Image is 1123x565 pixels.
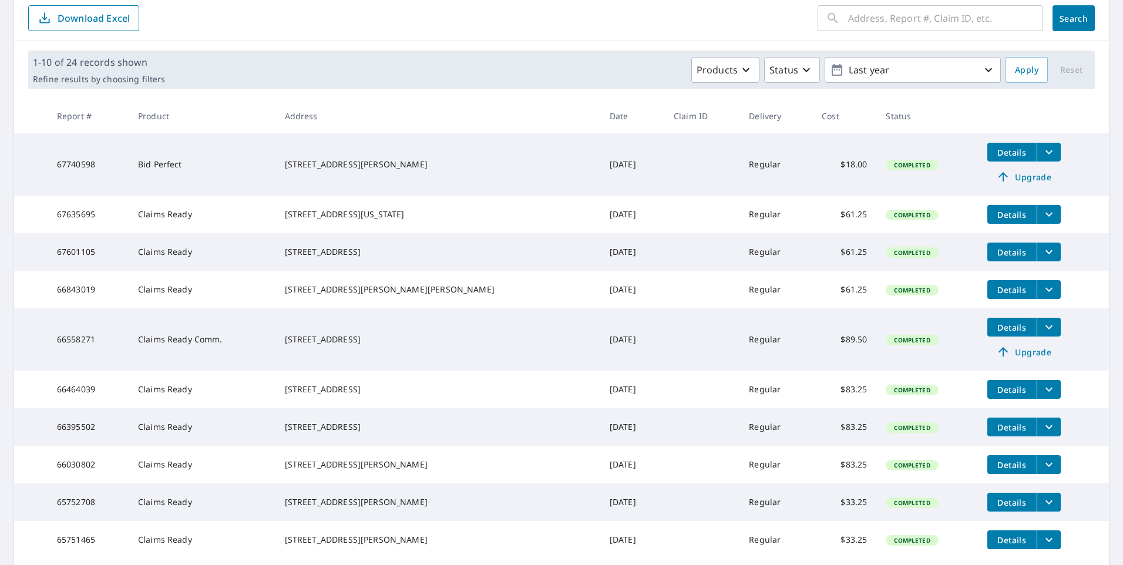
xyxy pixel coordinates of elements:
[48,196,129,233] td: 67635695
[887,536,937,544] span: Completed
[812,196,876,233] td: $61.25
[987,530,1037,549] button: detailsBtn-65751465
[739,196,812,233] td: Regular
[887,499,937,507] span: Completed
[129,371,275,408] td: Claims Ready
[987,167,1061,186] a: Upgrade
[285,159,591,170] div: [STREET_ADDRESS][PERSON_NAME]
[58,12,130,25] p: Download Excel
[812,271,876,308] td: $61.25
[1037,143,1061,162] button: filesDropdownBtn-67740598
[275,99,600,133] th: Address
[739,233,812,271] td: Regular
[994,345,1054,359] span: Upgrade
[812,233,876,271] td: $61.25
[987,493,1037,512] button: detailsBtn-65752708
[987,205,1037,224] button: detailsBtn-67635695
[987,418,1037,436] button: detailsBtn-66395502
[129,446,275,483] td: Claims Ready
[739,521,812,559] td: Regular
[887,211,937,219] span: Completed
[129,196,275,233] td: Claims Ready
[994,284,1030,295] span: Details
[769,63,798,77] p: Status
[739,271,812,308] td: Regular
[48,133,129,196] td: 67740598
[812,408,876,446] td: $83.25
[600,196,664,233] td: [DATE]
[739,133,812,196] td: Regular
[600,99,664,133] th: Date
[600,521,664,559] td: [DATE]
[1062,13,1085,24] span: Search
[48,371,129,408] td: 66464039
[285,534,591,546] div: [STREET_ADDRESS][PERSON_NAME]
[1037,493,1061,512] button: filesDropdownBtn-65752708
[48,521,129,559] td: 65751465
[33,55,165,69] p: 1-10 of 24 records shown
[887,161,937,169] span: Completed
[129,233,275,271] td: Claims Ready
[129,308,275,371] td: Claims Ready Comm.
[994,247,1030,258] span: Details
[987,280,1037,299] button: detailsBtn-66843019
[1037,380,1061,399] button: filesDropdownBtn-66464039
[48,446,129,483] td: 66030802
[600,371,664,408] td: [DATE]
[600,271,664,308] td: [DATE]
[739,99,812,133] th: Delivery
[739,446,812,483] td: Regular
[987,342,1061,361] a: Upgrade
[887,423,937,432] span: Completed
[600,308,664,371] td: [DATE]
[1037,280,1061,299] button: filesDropdownBtn-66843019
[812,483,876,521] td: $33.25
[994,422,1030,433] span: Details
[129,521,275,559] td: Claims Ready
[1037,418,1061,436] button: filesDropdownBtn-66395502
[28,5,139,31] button: Download Excel
[739,371,812,408] td: Regular
[825,57,1001,83] button: Last year
[48,99,129,133] th: Report #
[1037,243,1061,261] button: filesDropdownBtn-67601105
[129,408,275,446] td: Claims Ready
[129,133,275,196] td: Bid Perfect
[129,99,275,133] th: Product
[1037,530,1061,549] button: filesDropdownBtn-65751465
[994,209,1030,220] span: Details
[129,271,275,308] td: Claims Ready
[739,408,812,446] td: Regular
[285,208,591,220] div: [STREET_ADDRESS][US_STATE]
[129,483,275,521] td: Claims Ready
[600,408,664,446] td: [DATE]
[812,521,876,559] td: $33.25
[48,483,129,521] td: 65752708
[739,483,812,521] td: Regular
[48,408,129,446] td: 66395502
[887,461,937,469] span: Completed
[1037,205,1061,224] button: filesDropdownBtn-67635695
[1006,57,1048,83] button: Apply
[987,143,1037,162] button: detailsBtn-67740598
[987,243,1037,261] button: detailsBtn-67601105
[994,147,1030,158] span: Details
[812,446,876,483] td: $83.25
[285,246,591,258] div: [STREET_ADDRESS]
[285,496,591,508] div: [STREET_ADDRESS][PERSON_NAME]
[285,421,591,433] div: [STREET_ADDRESS]
[812,99,876,133] th: Cost
[887,248,937,257] span: Completed
[987,455,1037,474] button: detailsBtn-66030802
[33,74,165,85] p: Refine results by choosing filters
[691,57,759,83] button: Products
[1053,5,1095,31] button: Search
[994,322,1030,333] span: Details
[876,99,977,133] th: Status
[48,308,129,371] td: 66558271
[887,286,937,294] span: Completed
[697,63,738,77] p: Products
[994,170,1054,184] span: Upgrade
[987,318,1037,337] button: detailsBtn-66558271
[994,459,1030,470] span: Details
